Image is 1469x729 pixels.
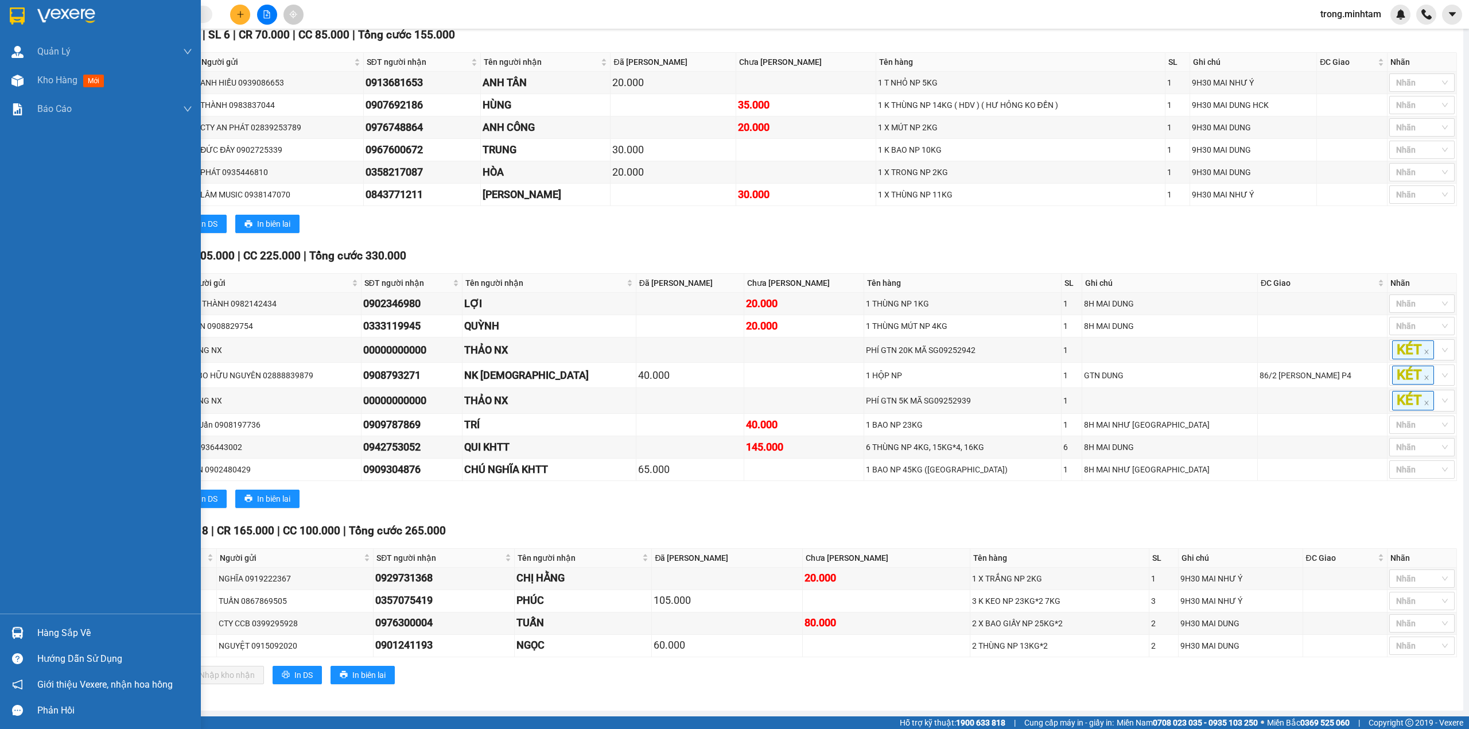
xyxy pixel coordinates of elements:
span: | [211,524,214,537]
td: ANH TÂN [481,72,611,94]
div: 2 [1151,639,1176,652]
div: 0976300004 [375,615,512,631]
div: 0907692186 [366,97,479,113]
div: 86/2 [PERSON_NAME] P4 [1260,369,1385,382]
div: 9H30 MAI NHƯ Ý [1192,188,1315,201]
img: icon-new-feature [1396,9,1406,20]
th: Đã [PERSON_NAME] [611,53,736,72]
div: 2 THÙNG NP 13KG*2 [972,639,1147,652]
img: warehouse-icon [11,75,24,87]
button: printerIn biên lai [331,666,395,684]
div: 0909787869 [363,417,460,433]
div: TUẤN [516,615,650,631]
td: HÒA [481,161,611,184]
td: TRUNG [481,139,611,161]
th: Đã [PERSON_NAME] [636,274,744,293]
span: In biên lai [257,218,290,230]
div: LABO HỮU NGUYÊN 02888839879 [188,369,359,382]
span: question-circle [12,653,23,664]
button: printerIn biên lai [235,490,300,508]
div: 105.000 [654,592,800,608]
div: DUNG NX [188,394,359,407]
span: Báo cáo [37,102,72,116]
div: Hàng sắp về [37,625,192,642]
div: CTY CCB 0399295928 [219,617,372,630]
span: | [1358,716,1360,729]
div: [PERSON_NAME] [483,187,608,203]
span: mới [83,75,104,87]
div: 35.000 [738,97,874,113]
div: 20.000 [746,296,862,312]
span: In DS [199,493,217,505]
img: warehouse-icon [11,627,24,639]
div: 1 X TRONG NP 2KG [878,166,1164,179]
button: printerIn DS [177,490,227,508]
div: 20.000 [612,75,734,91]
div: 6 THÙNG NP 4KG, 15KG*4, 16KG [866,441,1059,453]
div: 1 [1063,369,1081,382]
th: SL [1149,549,1179,568]
div: 9H30 MAI DUNG [1192,166,1315,179]
div: CHỊ HẰNG [516,570,650,586]
span: Tên người nhận [518,552,640,564]
span: SL 6 [208,28,230,41]
th: Ghi chú [1082,274,1258,293]
div: 0976748864 [366,119,479,135]
div: 9H30 MAI NHƯ Ý [1180,595,1301,607]
span: close [1424,375,1429,381]
span: copyright [1405,719,1413,727]
td: TRÍ [463,414,636,436]
div: Nhãn [1390,277,1454,289]
div: 9H30 MAI DUNG [1180,639,1301,652]
div: 40.000 [746,417,862,433]
button: caret-down [1442,5,1462,25]
td: 0333119945 [362,315,463,338]
button: downloadNhập kho nhận [177,666,264,684]
td: 0843771211 [364,184,481,206]
div: PHÍ GTN 5K MÃ SG09252939 [866,394,1059,407]
div: 80.000 [805,615,968,631]
div: 30.000 [738,187,874,203]
span: printer [244,494,252,503]
td: HÙNG [481,94,611,117]
span: SĐT người nhận [367,56,469,68]
div: 20.000 [746,318,862,334]
button: aim [283,5,304,25]
div: 1 [1063,394,1081,407]
div: 00000000000 [363,342,460,358]
td: PHÚC [515,590,652,612]
td: CHÚ NGHĨA KHTT [463,459,636,481]
td: 0358217087 [364,161,481,184]
span: printer [282,670,290,680]
div: ANH CÔNG [483,119,608,135]
span: Tên người nhận [484,56,599,68]
th: Ghi chú [1190,53,1318,72]
div: 0843771211 [366,187,479,203]
span: Giới thiệu Vexere, nhận hoa hồng [37,677,173,692]
span: ĐC Giao [1261,277,1375,289]
div: THẢO NX [464,393,634,409]
th: Chưa [PERSON_NAME] [736,53,876,72]
div: QUI KHTT [464,439,634,455]
div: 0942753052 [363,439,460,455]
div: NK [DEMOGRAPHIC_DATA] [464,367,634,383]
td: NHẬT MINH [481,184,611,206]
span: plus [236,10,244,18]
div: 3 K KEO NP 23KG*2 7KG [972,595,1147,607]
td: QUỲNH [463,315,636,338]
div: 20.000 [738,119,874,135]
div: 1 X MÚT NP 2KG [878,121,1164,134]
div: TRÍ [464,417,634,433]
span: KÉT [1392,391,1434,410]
img: warehouse-icon [11,46,24,58]
th: Ghi chú [1179,549,1303,568]
div: 1 THÙNG NP 1KG [866,297,1059,310]
button: printerIn biên lai [235,215,300,233]
span: file-add [263,10,271,18]
td: 00000000000 [362,338,463,363]
div: Phản hồi [37,702,192,719]
span: ĐC Giao [1306,552,1375,564]
div: Nhãn [1390,552,1454,564]
span: In biên lai [257,493,290,505]
span: ⚪️ [1261,720,1264,725]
